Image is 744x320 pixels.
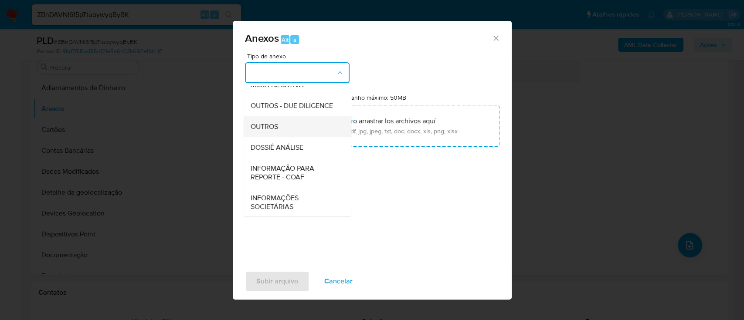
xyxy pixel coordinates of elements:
[293,36,296,44] span: a
[492,34,499,42] button: Cerrar
[324,272,353,291] span: Cancelar
[282,36,289,44] span: Alt
[250,122,278,131] span: OUTROS
[245,30,279,46] span: Anexos
[247,53,352,59] span: Tipo de anexo
[250,81,303,89] span: MIDIA NEGATIVA
[250,164,339,182] span: INFORMAÇÃO PARA REPORTE - COAF
[250,194,339,211] span: INFORMAÇÕES SOCIETÁRIAS
[250,143,303,152] span: DOSSIÊ ANÁLISE
[340,94,406,101] label: Tamanho máximo: 50MB
[313,271,364,292] button: Cancelar
[250,101,333,110] span: OUTROS - DUE DILIGENCE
